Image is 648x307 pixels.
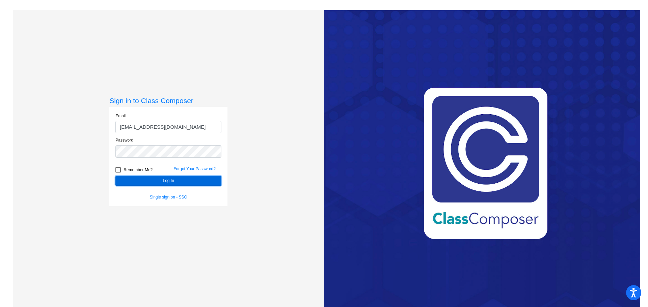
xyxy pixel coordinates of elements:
[124,166,153,174] span: Remember Me?
[115,137,133,143] label: Password
[115,113,126,119] label: Email
[150,195,187,199] a: Single sign on - SSO
[173,166,216,171] a: Forgot Your Password?
[109,96,227,105] h3: Sign in to Class Composer
[115,176,221,186] button: Log In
